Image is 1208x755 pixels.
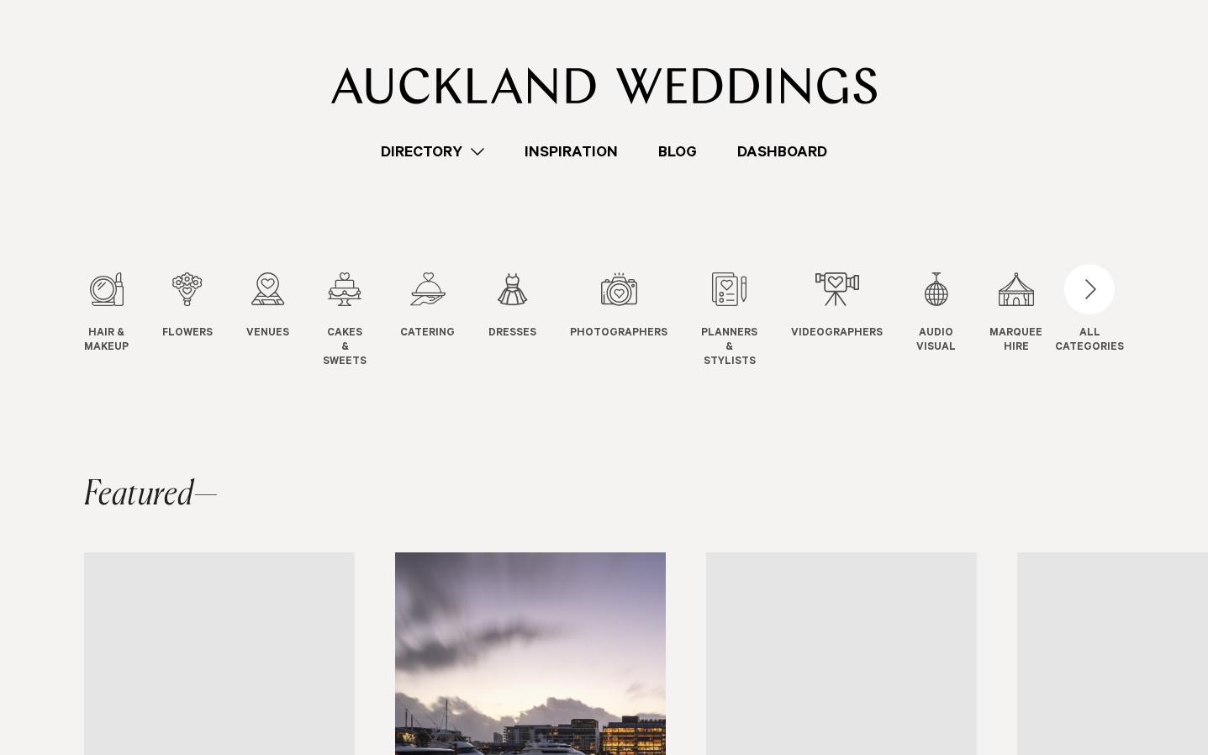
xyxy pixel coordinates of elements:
div: ALL CATEGORIES [1055,327,1124,356]
swiper-slide: 4 / 12 [323,272,400,369]
a: Venues [246,272,289,341]
span: Cakes & Sweets [323,327,367,369]
span: Venues [246,327,289,341]
button: ALLCATEGORIES [1055,272,1124,351]
span: Audio Visual [916,327,956,356]
swiper-slide: 6 / 12 [488,272,570,369]
span: Videographers [791,327,883,341]
swiper-slide: 1 / 12 [84,272,162,369]
a: Dashboard [717,140,847,163]
h2: Featured [84,478,219,512]
a: Cakes & Sweets [323,272,367,369]
swiper-slide: 2 / 12 [162,272,246,369]
span: Marquee Hire [989,327,1042,356]
span: Photographers [570,327,667,341]
a: Catering [400,272,455,341]
a: Directory [361,140,504,163]
swiper-slide: 8 / 12 [701,272,791,369]
swiper-slide: 10 / 12 [916,272,989,369]
span: Catering [400,327,455,341]
swiper-slide: 9 / 12 [791,272,916,369]
a: Hair & Makeup [84,272,129,356]
a: Blog [638,140,717,163]
swiper-slide: 11 / 12 [989,272,1076,369]
span: Hair & Makeup [84,327,129,356]
span: Dresses [488,327,536,341]
a: Videographers [791,272,883,341]
img: Auckland Weddings Logo [331,67,877,104]
a: Marquee Hire [989,272,1042,356]
swiper-slide: 3 / 12 [246,272,323,369]
swiper-slide: 5 / 12 [400,272,488,369]
span: Planners & Stylists [701,327,757,369]
swiper-slide: 7 / 12 [570,272,701,369]
a: Photographers [570,272,667,341]
span: Flowers [162,327,213,341]
a: Flowers [162,272,213,341]
a: Audio Visual [916,272,956,356]
a: Dresses [488,272,536,341]
a: Inspiration [504,140,638,163]
a: Planners & Stylists [701,272,757,369]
